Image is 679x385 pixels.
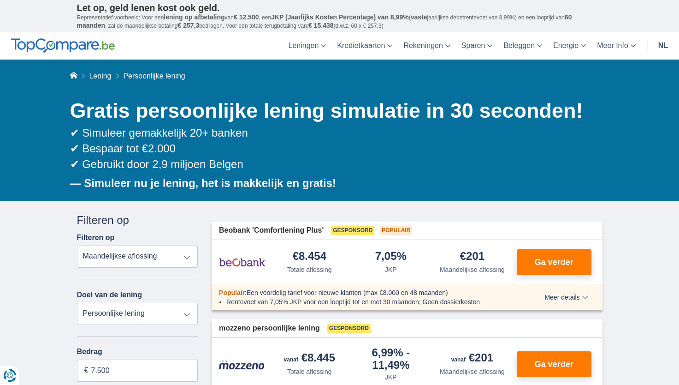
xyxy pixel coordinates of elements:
button: Ga verder [517,249,591,275]
img: TopCompare [11,38,115,53]
span: € 12.500 [234,13,259,21]
div: : [212,288,518,297]
div: 7,05% [375,251,407,263]
div: Filteren op [77,212,198,228]
div: JKP [385,265,397,274]
a: Energie [548,32,591,60]
li: Rentevoet van 7,05% JKP voor een looptijd tot en met 30 maanden; Geen dossierkosten [226,297,511,307]
span: Gesponsord [331,226,374,235]
span: Ga verder [534,360,573,368]
a: Rekeningen [398,32,455,60]
label: Doel van de lening [77,291,142,299]
a: Meer Info [591,32,641,60]
span: € 257,3 [177,22,199,29]
span: Populair [380,226,412,235]
div: €201 [460,251,484,263]
span: Gesponsord [327,324,371,333]
span: lening op afbetaling [164,13,224,21]
span: JKP (Jaarlijks Kosten Percentage) van 8,99% [271,13,409,21]
div: 6,99% [354,347,428,371]
button: Ga verder [517,351,591,377]
span: Ga verder [534,258,573,266]
p: Representatief voorbeeld: Voor een van , een ( jaarlijkse debetrentevoet van 8,99%) en een loopti... [77,13,602,30]
span: € [84,365,89,376]
a: Home [70,72,77,80]
span: Populair [219,289,245,296]
a: Beleggen [498,32,548,60]
p: Let op, geld lenen kost ook geld. [77,2,602,13]
label: Bedrag [77,348,198,356]
a: nl [653,32,673,60]
span: mozzeno persoonlijke lening [219,323,320,334]
div: JKP [385,373,397,382]
span: Beobank 'Comfortlening Plus' [219,225,324,236]
span: Persoonlijke lening [123,72,185,80]
a: Sparen [456,32,498,60]
button: Meer details [537,294,595,301]
img: product.pl.alt Beobank [219,251,265,274]
span: Meer details [544,294,588,301]
span: € 15.438 [308,22,334,29]
span: Een voordelig tarief voor nieuwe klanten (max €8.000 en 48 maanden) [247,289,448,296]
img: product.pl.alt Mozzeno [219,360,265,370]
div: Maandelijkse aflossing [440,367,505,376]
h1: Gratis persoonlijke lening simulatie in 30 seconden! [70,96,602,125]
a: Kredietkaarten [331,32,398,60]
div: €8.454 [293,251,326,263]
span: vaste [411,13,427,21]
div: Totale aflossing [287,265,332,274]
div: ✔ Simuleer gemakkelijk 20+ banken ✔ Bespaar tot €2.000 ✔ Gebruikt door 2,9 miljoen Belgen [70,125,602,173]
label: Filteren op [77,234,115,242]
div: €8.445 [284,352,335,365]
div: Maandelijkse aflossing [440,265,505,274]
div: Totale aflossing [287,367,332,376]
a: Lening [89,72,111,80]
div: €201 [451,352,493,365]
b: — Simuleer nu je lening, het is makkelijk en gratis! [70,177,337,189]
span: 60 maanden [77,13,572,29]
a: Leningen [283,32,331,60]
